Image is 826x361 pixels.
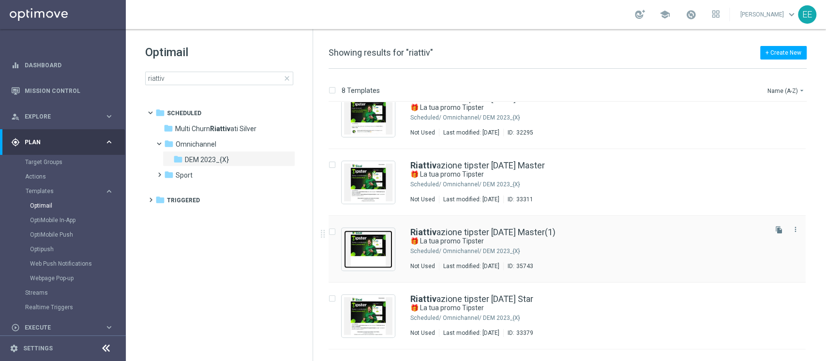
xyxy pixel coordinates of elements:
[164,123,173,133] i: folder
[516,262,533,270] div: 35743
[11,113,114,120] button: person_search Explore keyboard_arrow_right
[660,9,670,20] span: school
[443,180,765,188] div: Scheduled/Omnichannel/DEM 2023_{X}
[11,61,20,70] i: equalizer
[410,237,743,246] a: 🎁 La tua promo Tipster
[185,155,229,164] span: DEM 2023_{X}
[344,97,392,135] img: 32295.jpeg
[410,303,743,313] a: 🎁 La tua promo Tipster
[11,138,114,146] button: gps_fixed Plan keyboard_arrow_right
[344,164,392,201] img: 33311.jpeg
[739,7,798,22] a: [PERSON_NAME]keyboard_arrow_down
[25,187,114,195] button: Templates keyboard_arrow_right
[443,114,765,121] div: Scheduled/Omnichannel/DEM 2023_{X}
[319,283,824,349] div: Press SPACE to select this row.
[11,112,105,121] div: Explore
[792,226,799,233] i: more_vert
[30,242,125,256] div: Optipush
[410,161,545,170] a: Riattivazione tipster [DATE] Master
[210,125,230,133] b: Riattiv
[319,82,824,149] div: Press SPACE to select this row.
[344,297,392,335] img: 33379.jpeg
[30,271,125,286] div: Webpage Pop-up
[30,274,101,282] a: Webpage Pop-up
[145,72,293,85] input: Search Template
[11,138,20,147] i: gps_fixed
[167,196,200,205] span: Triggered
[11,78,114,104] div: Mission Control
[439,262,503,270] div: Last modified: [DATE]
[30,231,101,239] a: OptiMobile Push
[410,314,441,322] div: Scheduled/
[105,187,114,196] i: keyboard_arrow_right
[10,344,18,353] i: settings
[410,196,435,203] div: Not Used
[23,346,53,351] a: Settings
[105,323,114,332] i: keyboard_arrow_right
[773,224,785,236] button: file_copy
[503,196,533,203] div: ID:
[798,5,816,24] div: EE
[25,114,105,120] span: Explore
[342,86,380,95] p: 8 Templates
[25,158,101,166] a: Target Groups
[775,226,783,234] i: file_copy
[503,129,533,136] div: ID:
[410,294,436,304] b: Riattiv
[25,300,125,315] div: Realtime Triggers
[176,140,216,149] span: Omnichannel
[439,129,503,136] div: Last modified: [DATE]
[410,237,765,246] div: 🎁 La tua promo Tipster
[11,112,20,121] i: person_search
[11,323,105,332] div: Execute
[25,325,105,331] span: Execute
[30,216,101,224] a: OptiMobile In-App
[410,114,441,121] div: Scheduled/
[760,46,807,60] button: + Create New
[155,108,165,118] i: folder
[439,196,503,203] div: Last modified: [DATE]
[516,196,533,203] div: 33311
[25,78,114,104] a: Mission Control
[25,155,125,169] div: Target Groups
[145,45,293,60] h1: Optimail
[30,256,125,271] div: Web Push Notifications
[443,314,765,322] div: Scheduled/Omnichannel/DEM 2023_{X}
[173,154,183,164] i: folder
[503,262,533,270] div: ID:
[176,171,193,180] span: Sport
[25,169,125,184] div: Actions
[164,170,174,180] i: folder
[503,329,533,337] div: ID:
[11,324,114,331] button: play_circle_outline Execute keyboard_arrow_right
[410,170,743,179] a: 🎁 La tua promo Tipster
[30,260,101,268] a: Web Push Notifications
[11,138,105,147] div: Plan
[329,47,433,58] span: Showing results for "riattiv"
[25,184,125,286] div: Templates
[167,109,201,118] span: Scheduled
[410,228,556,237] a: Riattivazione tipster [DATE] Master(1)
[410,129,435,136] div: Not Used
[11,323,20,332] i: play_circle_outline
[410,170,765,179] div: 🎁 La tua promo Tipster
[344,230,392,268] img: 35743.jpeg
[410,262,435,270] div: Not Used
[11,61,114,69] button: equalizer Dashboard
[175,124,256,133] span: Multi Churn Riattivati Silver
[410,303,765,313] div: 🎁 La tua promo Tipster
[410,329,435,337] div: Not Used
[155,195,165,205] i: folder
[766,85,807,96] button: Name (A-Z)arrow_drop_down
[283,75,291,82] span: close
[410,295,533,303] a: Riattivazione tipster [DATE] Star
[25,173,101,180] a: Actions
[30,245,101,253] a: Optipush
[26,188,105,194] div: Templates
[164,139,174,149] i: folder
[786,9,797,20] span: keyboard_arrow_down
